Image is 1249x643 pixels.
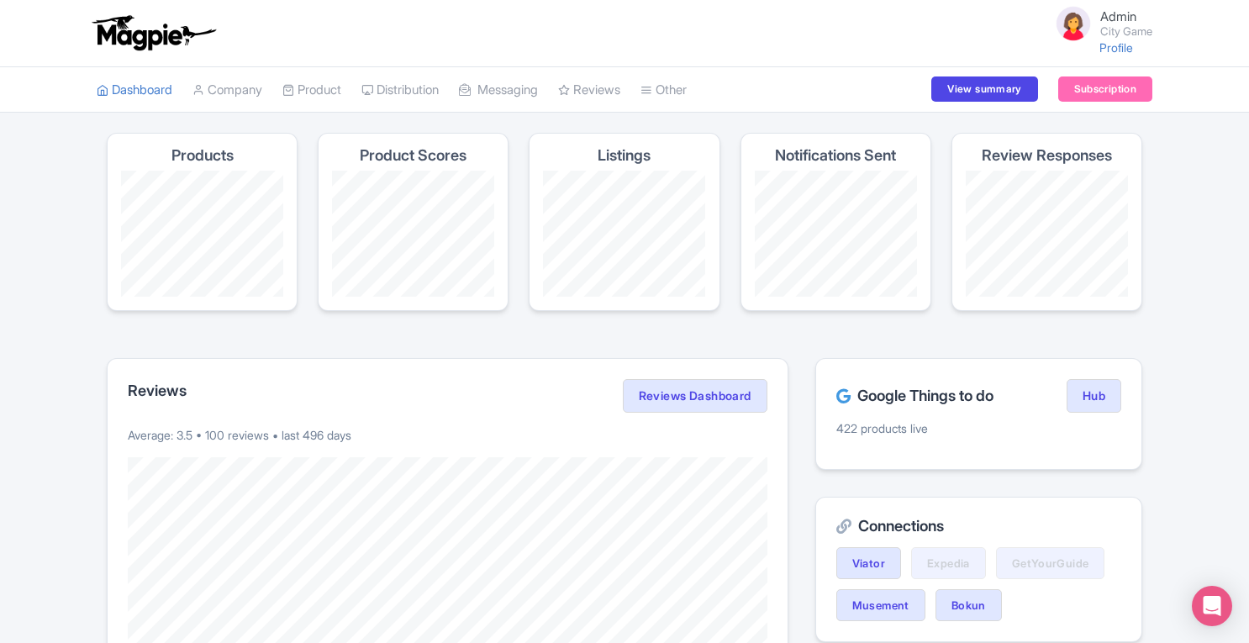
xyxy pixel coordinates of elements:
[1100,8,1136,24] span: Admin
[935,589,1002,621] a: Bokun
[128,382,187,399] h2: Reviews
[1067,379,1121,413] a: Hub
[88,14,219,51] img: logo-ab69f6fb50320c5b225c76a69d11143b.png
[836,589,925,621] a: Musement
[459,67,538,113] a: Messaging
[623,379,767,413] a: Reviews Dashboard
[1099,40,1133,55] a: Profile
[361,67,439,113] a: Distribution
[1053,3,1094,44] img: avatar_key_member-9c1dde93af8b07d7383eb8b5fb890c87.png
[836,518,1121,535] h2: Connections
[836,387,993,404] h2: Google Things to do
[1100,26,1152,37] small: City Game
[192,67,262,113] a: Company
[171,147,234,164] h4: Products
[558,67,620,113] a: Reviews
[836,547,901,579] a: Viator
[1058,76,1152,102] a: Subscription
[128,426,767,444] p: Average: 3.5 • 100 reviews • last 496 days
[1192,586,1232,626] div: Open Intercom Messenger
[282,67,341,113] a: Product
[1043,3,1152,44] a: Admin City Game
[911,547,986,579] a: Expedia
[640,67,687,113] a: Other
[996,547,1105,579] a: GetYourGuide
[982,147,1112,164] h4: Review Responses
[97,67,172,113] a: Dashboard
[775,147,896,164] h4: Notifications Sent
[598,147,651,164] h4: Listings
[836,419,1121,437] p: 422 products live
[931,76,1037,102] a: View summary
[360,147,466,164] h4: Product Scores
